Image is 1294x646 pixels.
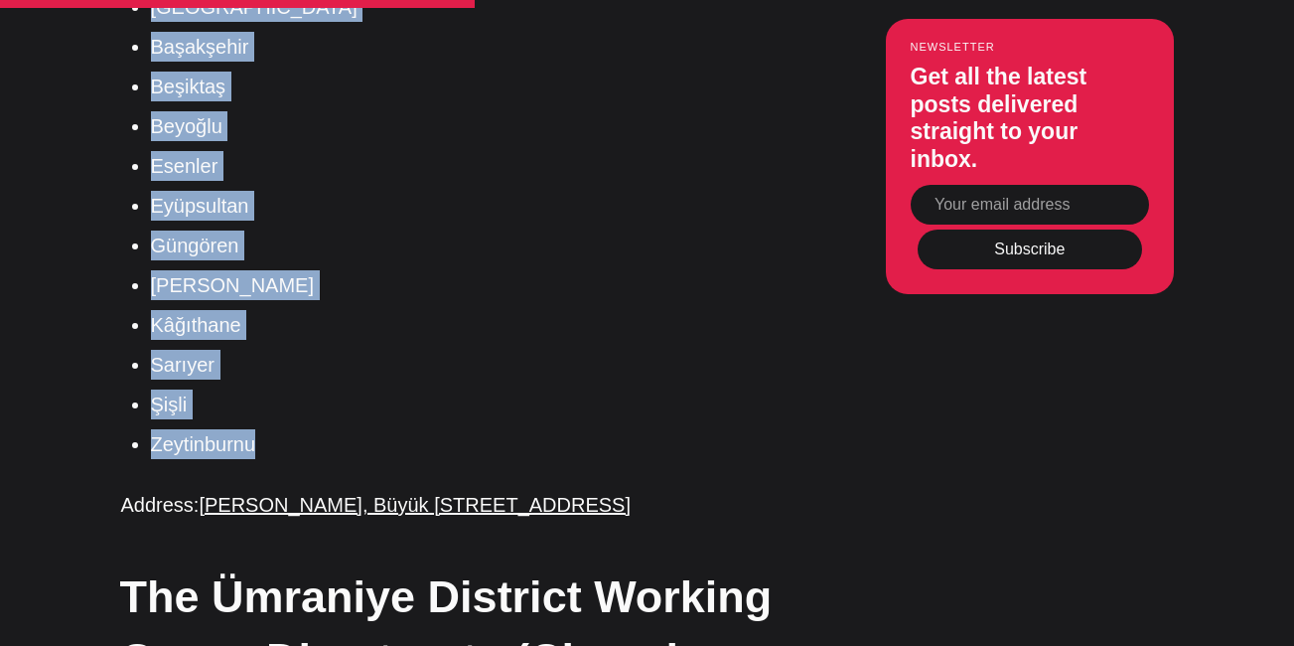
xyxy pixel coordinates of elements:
[121,489,787,521] p: Address:
[151,72,787,101] li: Beşiktaş
[911,65,1149,174] h3: Get all the latest posts delivered straight to your inbox.
[151,270,787,300] li: [PERSON_NAME]
[918,231,1142,270] button: Subscribe
[911,186,1149,226] input: Your email address
[151,191,787,221] li: Eyüpsultan
[151,111,787,141] li: Beyoğlu
[151,350,787,380] li: Sarıyer
[151,151,787,181] li: Esenler
[151,32,787,62] li: Başakşehir
[911,42,1149,54] small: Newsletter
[151,310,787,340] li: Kâğıthane
[151,429,787,459] li: Zeytinburnu
[151,231,787,260] li: Güngören
[151,390,787,419] li: Şişli
[199,494,631,516] a: [PERSON_NAME], Büyük [STREET_ADDRESS]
